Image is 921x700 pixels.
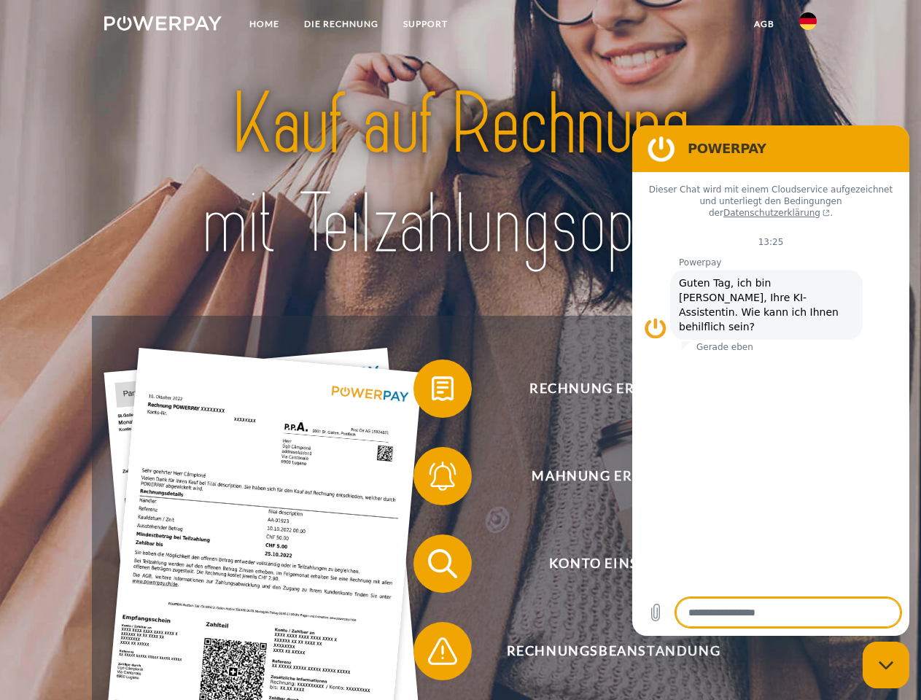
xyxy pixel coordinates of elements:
iframe: Messaging-Fenster [632,125,909,636]
button: Rechnung erhalten? [413,359,793,418]
iframe: Schaltfläche zum Öffnen des Messaging-Fensters; Konversation läuft [863,642,909,688]
img: qb_warning.svg [424,633,461,669]
button: Rechnungsbeanstandung [413,622,793,680]
span: Mahnung erhalten? [435,447,792,505]
img: qb_bell.svg [424,458,461,494]
button: Mahnung erhalten? [413,447,793,505]
img: qb_search.svg [424,545,461,582]
a: Home [237,11,292,37]
span: Rechnungsbeanstandung [435,622,792,680]
a: agb [742,11,787,37]
button: Konto einsehen [413,534,793,593]
img: de [799,12,817,30]
img: title-powerpay_de.svg [139,70,782,279]
a: DIE RECHNUNG [292,11,391,37]
img: logo-powerpay-white.svg [104,16,222,31]
a: SUPPORT [391,11,460,37]
span: Konto einsehen [435,534,792,593]
span: Rechnung erhalten? [435,359,792,418]
img: qb_bill.svg [424,370,461,407]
